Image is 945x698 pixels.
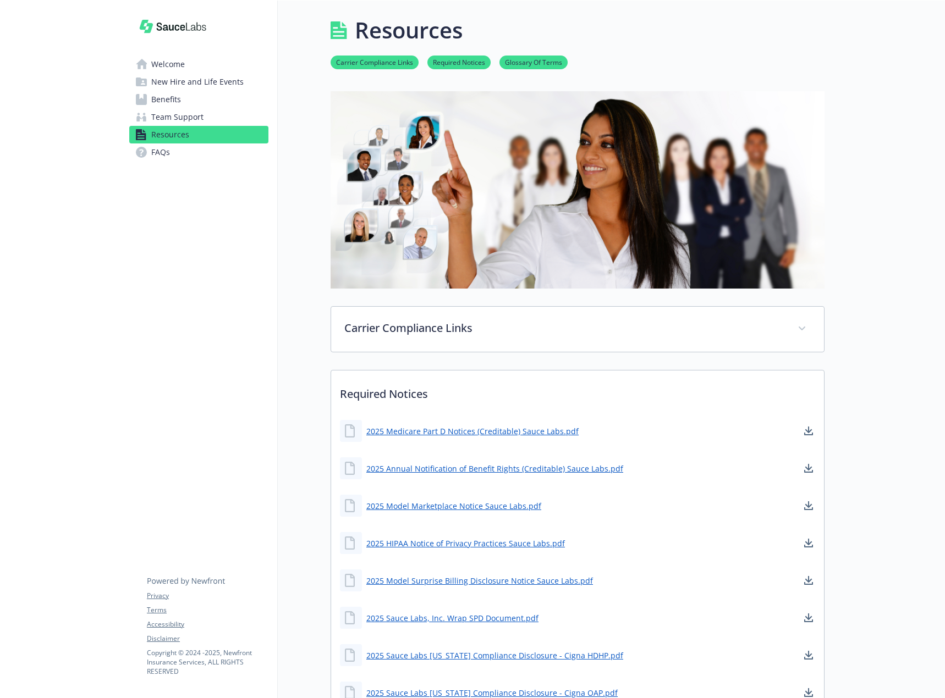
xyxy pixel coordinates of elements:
[366,575,593,586] a: 2025 Model Surprise Billing Disclosure Notice Sauce Labs.pdf
[344,320,784,336] p: Carrier Compliance Links
[802,574,815,587] a: download document
[802,424,815,437] a: download document
[147,605,268,615] a: Terms
[151,126,189,143] span: Resources
[147,619,268,629] a: Accessibility
[129,91,268,108] a: Benefits
[129,73,268,91] a: New Hire and Life Events
[802,611,815,624] a: download document
[366,612,539,624] a: 2025 Sauce Labs, Inc. Wrap SPD Document.pdf
[151,73,244,91] span: New Hire and Life Events
[147,591,268,601] a: Privacy
[147,648,268,676] p: Copyright © 2024 - 2025 , Newfront Insurance Services, ALL RIGHTS RESERVED
[366,425,579,437] a: 2025 Medicare Part D Notices (Creditable) Sauce Labs.pdf
[151,143,170,161] span: FAQs
[366,500,541,512] a: 2025 Model Marketplace Notice Sauce Labs.pdf
[802,649,815,662] a: download document
[331,370,824,411] p: Required Notices
[331,57,419,67] a: Carrier Compliance Links
[366,650,623,661] a: 2025 Sauce Labs [US_STATE] Compliance Disclosure - Cigna HDHP.pdf
[366,463,623,474] a: 2025 Annual Notification of Benefit Rights (Creditable) Sauce Labs.pdf
[355,14,463,47] h1: Resources
[129,56,268,73] a: Welcome
[147,634,268,644] a: Disclaimer
[802,536,815,550] a: download document
[151,56,185,73] span: Welcome
[129,143,268,161] a: FAQs
[151,91,181,108] span: Benefits
[499,57,568,67] a: Glossary Of Terms
[129,126,268,143] a: Resources
[802,499,815,512] a: download document
[331,91,825,289] img: resources page banner
[366,538,565,549] a: 2025 HIPAA Notice of Privacy Practices Sauce Labs.pdf
[427,57,491,67] a: Required Notices
[129,108,268,126] a: Team Support
[802,462,815,475] a: download document
[151,108,204,126] span: Team Support
[331,307,824,352] div: Carrier Compliance Links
